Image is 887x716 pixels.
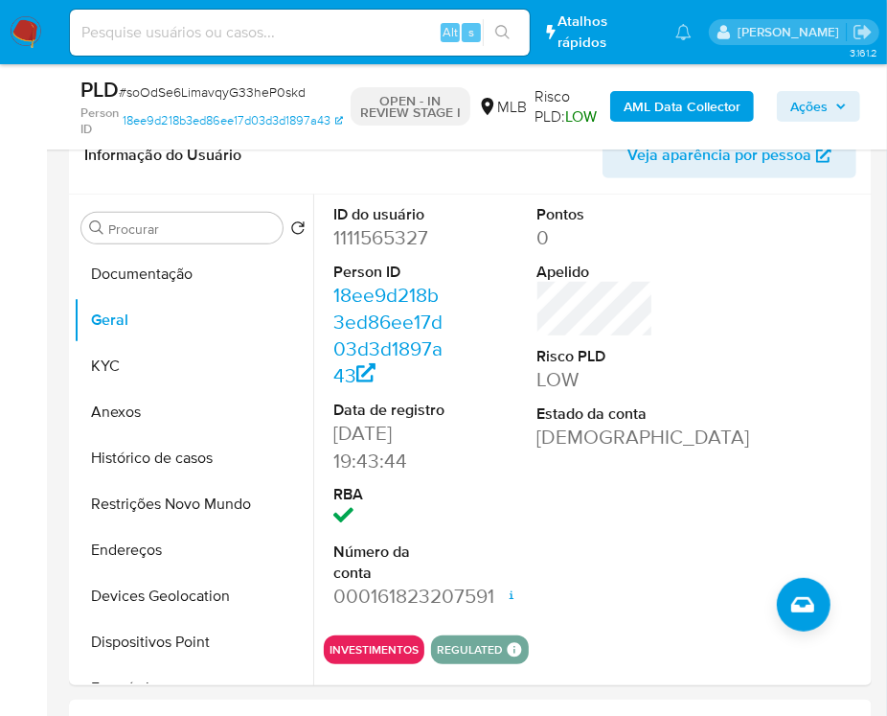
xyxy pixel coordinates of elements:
dt: ID do usuário [333,204,450,225]
button: Procurar [89,220,104,236]
dd: [DEMOGRAPHIC_DATA] [537,424,654,450]
span: Risco PLD: [534,86,602,127]
p: OPEN - IN REVIEW STAGE I [351,87,470,126]
dt: Estado da conta [537,404,654,425]
dd: 000161823207591 [333,583,450,610]
button: Endereços [74,527,313,573]
a: 18ee9d218b3ed86ee17d03d3d1897a43 [333,281,443,389]
dd: 0 [537,224,654,251]
button: Histórico de casos [74,435,313,481]
span: Ações [790,91,828,122]
span: # soOdSe6LimavqyG33heP0skd [119,82,306,102]
button: Empréstimos [74,665,313,711]
span: Veja aparência por pessoa [627,132,811,178]
button: Ações [777,91,860,122]
a: Sair [853,22,873,42]
span: s [468,23,474,41]
button: AML Data Collector [610,91,754,122]
span: LOW [565,105,597,127]
dd: [DATE] 19:43:44 [333,420,450,473]
dt: Person ID [333,262,450,283]
button: KYC [74,343,313,389]
input: Procurar [108,220,275,238]
p: jonathan.shikay@mercadolivre.com [738,23,846,41]
span: Alt [443,23,458,41]
b: PLD [80,74,119,104]
button: Restrições Novo Mundo [74,481,313,527]
dt: RBA [333,484,450,505]
input: Pesquise usuários ou casos... [70,20,530,45]
button: Devices Geolocation [74,573,313,619]
button: Anexos [74,389,313,435]
dt: Número da conta [333,542,450,583]
span: Atalhos rápidos [558,12,656,52]
button: Retornar ao pedido padrão [290,220,306,242]
span: 3.161.2 [850,45,877,60]
dt: Risco PLD [537,346,654,367]
dd: 1111565327 [333,224,450,251]
dt: Pontos [537,204,654,225]
b: AML Data Collector [624,91,740,122]
button: Dispositivos Point [74,619,313,665]
button: Geral [74,297,313,343]
button: search-icon [483,19,522,46]
a: Notificações [675,24,692,40]
a: 18ee9d218b3ed86ee17d03d3d1897a43 [123,104,343,138]
div: MLB [478,97,527,118]
dt: Apelido [537,262,654,283]
button: Veja aparência por pessoa [603,132,856,178]
dd: LOW [537,366,654,393]
dt: Data de registro [333,400,450,421]
button: Documentação [74,251,313,297]
h1: Informação do Usuário [84,146,241,165]
b: Person ID [80,104,119,138]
